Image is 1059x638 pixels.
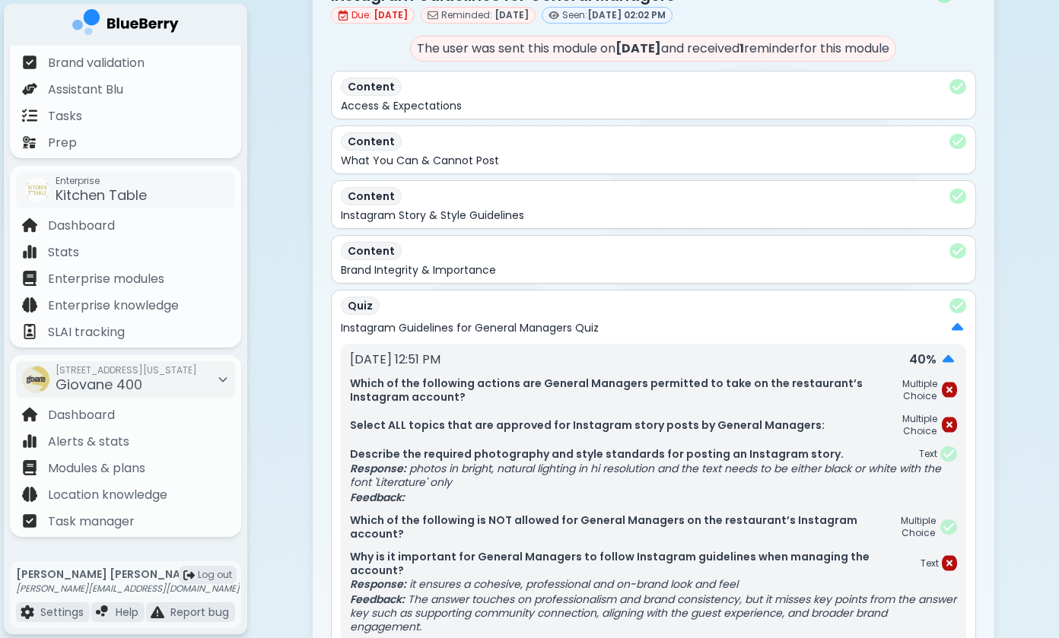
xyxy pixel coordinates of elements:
[72,9,179,40] img: company logo
[48,217,115,235] p: Dashboard
[341,187,402,205] p: Content
[350,461,406,476] span: Response:
[952,245,963,257] img: check
[48,406,115,424] p: Dashboard
[943,350,954,370] img: file icon
[341,132,402,151] p: Content
[116,605,138,619] p: Help
[350,550,921,577] p: Why is it important for General Managers to follow Instagram guidelines when managing the account?
[943,521,954,533] img: check
[952,135,963,148] img: check
[341,263,496,277] p: Brand Integrity & Importance
[198,569,232,581] span: Log out
[96,605,110,619] img: file icon
[952,318,963,338] img: file icon
[22,324,37,339] img: file icon
[350,418,848,432] p: Select ALL topics that are approved for Instagram story posts by General Managers:
[350,490,405,505] span: Feedback:
[899,515,937,539] p: Multiple Choice
[952,300,963,312] img: check
[21,605,34,619] img: file icon
[942,416,957,433] img: file icon
[428,10,438,21] img: email
[16,567,240,581] p: [PERSON_NAME] [PERSON_NAME]
[615,40,661,57] b: [DATE]
[350,577,957,591] p: it ensures a cohesive, professional and on-brand look and feel
[48,513,135,531] p: Task manager
[341,242,402,260] p: Content
[350,376,901,404] p: Which of the following actions are General Managers permitted to take on the restaurant’s Instagr...
[22,460,37,475] img: file icon
[48,107,82,125] p: Tasks
[48,270,164,288] p: Enterprise modules
[170,605,229,619] p: Report bug
[739,40,744,57] b: 1
[441,8,492,21] span: Reminded:
[562,9,666,21] span: Seen:
[341,78,402,96] p: Content
[48,323,125,341] p: SLAI tracking
[350,576,406,592] span: Response:
[901,378,939,402] p: Multiple Choice
[48,81,123,99] p: Assistant Blu
[952,190,963,202] img: check
[22,407,37,422] img: file icon
[587,8,666,21] span: [DATE] 02:02 PM
[22,108,37,123] img: file icon
[943,448,954,460] img: check
[48,134,77,152] p: Prep
[16,582,240,595] p: [PERSON_NAME][EMAIL_ADDRESS][DOMAIN_NAME]
[48,433,129,451] p: Alerts & stats
[952,81,963,93] img: check
[22,135,37,150] img: file icon
[350,447,867,461] p: Describe the required photography and style standards for posting an Instagram story.
[341,154,499,167] p: What You Can & Cannot Post
[48,486,167,504] p: Location knowledge
[22,366,49,393] img: company thumbnail
[22,81,37,97] img: file icon
[909,351,937,369] p: 40 %
[350,513,899,541] p: Which of the following is NOT allowed for General Managers on the restaurant’s Instagram account?
[22,513,37,528] img: file icon
[495,8,529,21] span: [DATE]
[942,381,957,398] img: file icon
[22,433,37,449] img: file icon
[341,208,524,222] p: Instagram Story & Style Guidelines
[48,54,145,72] p: Brand validation
[942,554,957,572] img: file icon
[151,605,164,619] img: file icon
[48,243,79,262] p: Stats
[410,36,896,62] p: The user was sent this module on and received reminder for this module
[48,297,179,315] p: Enterprise knowledge
[374,8,408,21] span: [DATE]
[351,8,371,21] span: Due:
[22,55,37,70] img: file icon
[22,244,37,259] img: file icon
[919,448,937,460] p: Text
[40,605,84,619] p: Settings
[56,186,147,205] span: Kitchen Table
[22,297,37,313] img: file icon
[183,570,195,581] img: logout
[921,557,939,570] p: Text
[48,459,145,478] p: Modules & plans
[56,364,197,376] span: [STREET_ADDRESS][US_STATE]
[350,462,957,489] p: photos in bright, natural lighting in hi resolution and the text needs to be either black or whit...
[25,178,49,202] img: company thumbnail
[22,217,37,233] img: file icon
[341,99,462,113] p: Access & Expectations
[350,592,957,633] p: The answer touches on professionalism and brand consistency, but it misses key points from the an...
[549,11,559,20] img: viewed
[901,413,939,437] p: Multiple Choice
[22,271,37,286] img: file icon
[56,175,147,187] span: Enterprise
[22,487,37,502] img: file icon
[350,592,405,607] span: Feedback:
[341,321,599,335] p: Instagram Guidelines for General Managers Quiz
[56,375,142,394] span: Giovane 400
[350,351,440,369] p: [DATE] 12:51 PM
[341,297,380,315] p: Quiz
